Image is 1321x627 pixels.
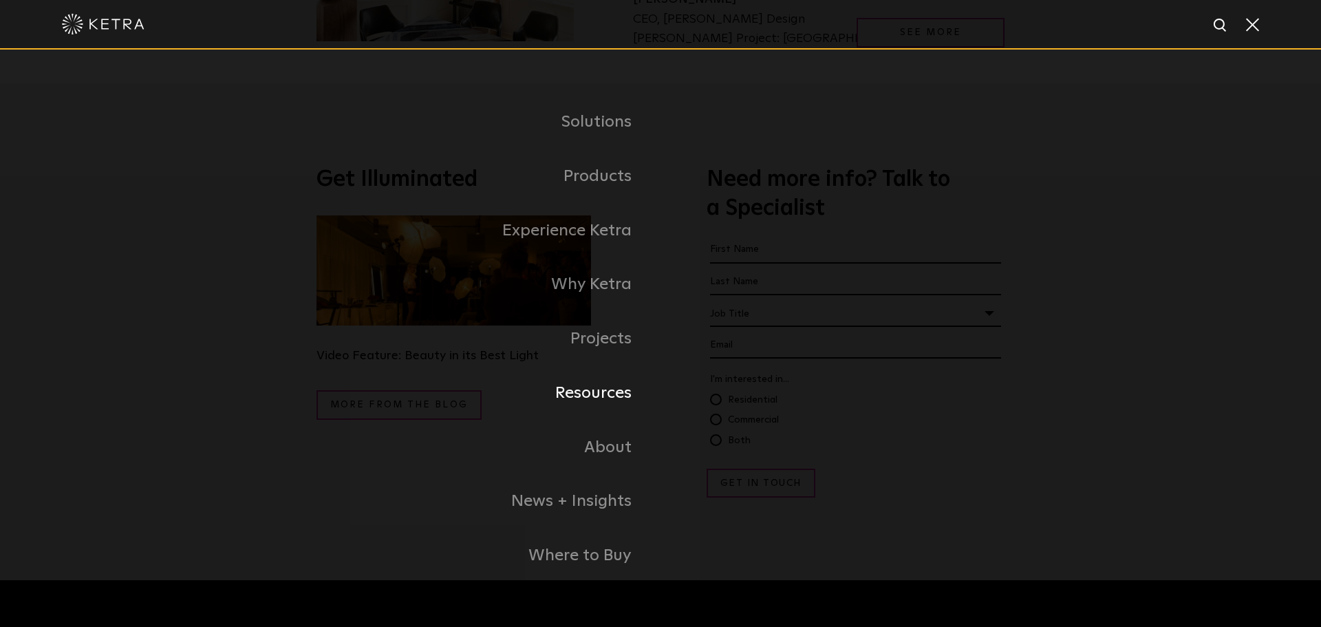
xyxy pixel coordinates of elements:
[316,149,660,204] a: Products
[316,257,660,312] a: Why Ketra
[316,312,660,366] a: Projects
[316,474,660,529] a: News + Insights
[316,204,660,258] a: Experience Ketra
[62,14,144,34] img: ketra-logo-2019-white
[316,95,1005,583] div: Navigation Menu
[316,421,660,475] a: About
[1212,17,1229,34] img: search icon
[316,95,660,149] a: Solutions
[316,529,660,583] a: Where to Buy
[316,366,660,421] a: Resources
